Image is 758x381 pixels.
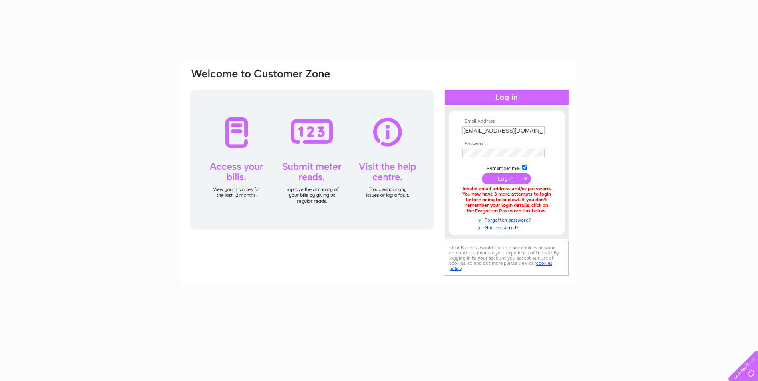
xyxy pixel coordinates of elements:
[482,173,531,184] input: Submit
[462,186,551,214] div: Invalid email address and/or password. You now have 3 more attempts to login before being locked ...
[449,260,552,271] a: cookies policy
[462,223,553,231] a: Not registered?
[445,241,569,276] div: Clear Business would like to place cookies on your computer to improve your experience of the sit...
[460,163,553,171] td: Remember me?
[462,216,553,223] a: Forgotten password?
[460,119,553,124] th: Email Address:
[460,141,553,147] th: Password:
